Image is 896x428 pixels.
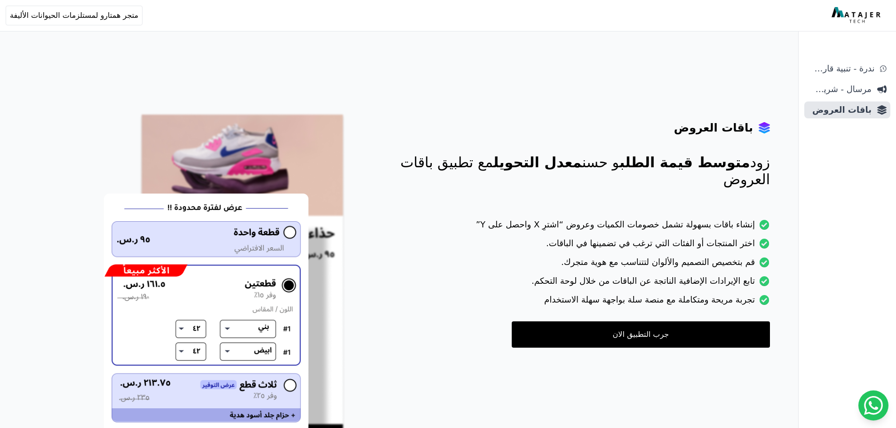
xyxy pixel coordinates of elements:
[808,83,872,96] span: مرسال - شريط دعاية
[476,274,770,293] li: تابع الإيرادات الإضافية الناتجة عن الباقات من خلال لوحة التحكم.
[674,120,753,135] h4: باقات العروض
[832,7,883,24] img: MatajerTech Logo
[804,101,890,118] a: باقات العروض
[808,103,872,117] span: باقات العروض
[804,60,890,77] a: ندرة - تنبية قارب علي النفاذ
[476,218,770,237] li: إنشاء باقات بسهولة تشمل خصومات الكميات وعروض “اشترِ X واحصل على Y”
[512,321,770,348] a: جرب التطبيق الان
[476,293,770,312] li: تجربة مريحة ومتكاملة مع منصة سلة بواجهة سهلة الاستخدام
[476,237,770,256] li: اختر المنتجات أو الفئات التي ترغب في تضمينها في الباقات.
[10,10,138,21] span: متجر همتارو لمستلزمات الحيوانات الأليفة
[382,154,770,188] p: زود و حسن مع تطبيق باقات العروض
[619,154,750,171] span: متوسط قيمة الطلب
[808,62,874,75] span: ندرة - تنبية قارب علي النفاذ
[493,154,582,171] span: معدل التحويل
[476,256,770,274] li: قم بتخصيص التصميم والألوان لتتناسب مع هوية متجرك.
[804,81,890,98] a: مرسال - شريط دعاية
[6,6,143,25] button: متجر همتارو لمستلزمات الحيوانات الأليفة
